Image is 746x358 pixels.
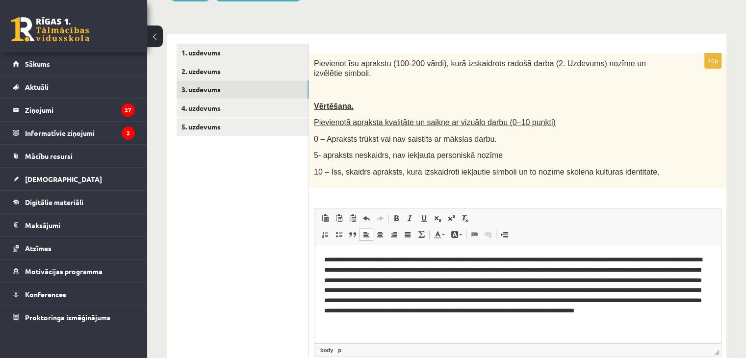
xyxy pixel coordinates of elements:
a: Maksājumi [13,214,135,236]
span: Motivācijas programma [25,267,103,276]
a: Italic (Ctrl+I) [403,212,417,225]
span: Resize [714,350,719,355]
a: Text Color [431,228,448,241]
a: Aktuāli [13,76,135,98]
span: Digitālie materiāli [25,198,83,206]
iframe: Editor, wiswyg-editor-user-answer-47433979375800 [314,245,721,343]
a: Superscript [444,212,458,225]
span: Vērtēšana. [314,102,354,110]
span: Mācību resursi [25,152,73,160]
a: Undo (Ctrl+Z) [360,212,373,225]
a: Konferences [13,283,135,306]
a: Background Color [448,228,465,241]
span: Atzīmes [25,244,51,253]
a: Insert/Remove Numbered List [318,228,332,241]
a: 4. uzdevums [177,99,309,117]
a: 5. uzdevums [177,118,309,136]
a: Digitālie materiāli [13,191,135,213]
a: Ziņojumi27 [13,99,135,121]
a: Mācību resursi [13,145,135,167]
a: Unlink [481,228,495,241]
span: Aktuāli [25,82,49,91]
a: 1. uzdevums [177,44,309,62]
a: Rīgas 1. Tālmācības vidusskola [11,17,89,42]
span: Pievienotā apraksta kvalitāte un saikne ar vizuālo darbu (0–10 punkti) [314,118,556,127]
a: 2. uzdevums [177,62,309,80]
legend: Informatīvie ziņojumi [25,122,135,144]
span: Proktoringa izmēģinājums [25,313,110,322]
a: body element [318,346,335,355]
a: Justify [401,228,414,241]
a: Math [414,228,428,241]
a: Remove Format [458,212,472,225]
span: 5- apraksts neskaidrs, nav iekļauta personiskā nozīme [314,151,503,159]
i: 27 [121,103,135,117]
a: Motivācijas programma [13,260,135,282]
span: Pievienot īsu aprakstu (100-200 vārdi), kurā izskaidrots radošā darba (2. Uzdevums) nozīme un izv... [314,59,646,78]
a: Align Right [387,228,401,241]
a: Paste as plain text (Ctrl+Shift+V) [332,212,346,225]
a: Proktoringa izmēģinājums [13,306,135,329]
a: Link (Ctrl+K) [467,228,481,241]
a: Block Quote [346,228,360,241]
span: [DEMOGRAPHIC_DATA] [25,175,102,183]
legend: Maksājumi [25,214,135,236]
span: Konferences [25,290,66,299]
span: 0 – Apraksts trūkst vai nav saistīts ar mākslas darbu. [314,135,497,143]
a: Subscript [431,212,444,225]
a: Atzīmes [13,237,135,259]
a: Paste (Ctrl+V) [318,212,332,225]
p: 10p [704,53,721,69]
a: p element [336,346,343,355]
a: Paste from Word [346,212,360,225]
i: 2 [122,127,135,140]
a: [DEMOGRAPHIC_DATA] [13,168,135,190]
span: Sākums [25,59,50,68]
a: Center [373,228,387,241]
a: Insert/Remove Bulleted List [332,228,346,241]
a: Underline (Ctrl+U) [417,212,431,225]
a: Redo (Ctrl+Y) [373,212,387,225]
a: Insert Page Break for Printing [497,228,511,241]
a: Informatīvie ziņojumi2 [13,122,135,144]
a: Sākums [13,52,135,75]
a: Align Left [360,228,373,241]
span: 10 – Īss, skaidrs apraksts, kurā izskaidroti iekļautie simboli un to nozīme skolēna kultūras iden... [314,168,659,176]
a: 3. uzdevums [177,80,309,99]
legend: Ziņojumi [25,99,135,121]
a: Bold (Ctrl+B) [389,212,403,225]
